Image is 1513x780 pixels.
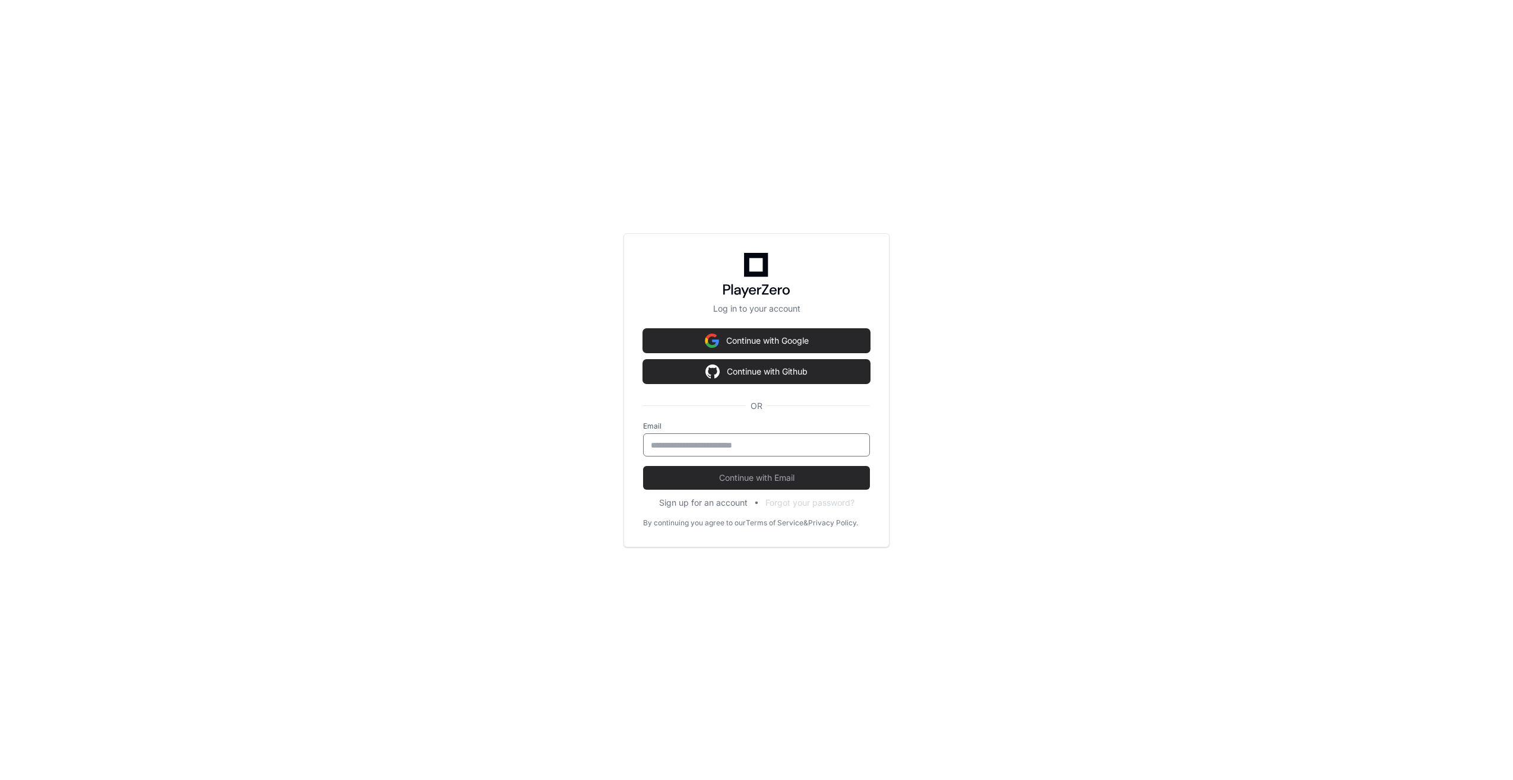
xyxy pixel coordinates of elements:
span: OR [746,400,767,412]
span: Continue with Email [643,472,870,484]
img: Sign in with google [705,329,719,353]
div: & [803,518,808,528]
label: Email [643,421,870,431]
button: Continue with Github [643,360,870,383]
p: Log in to your account [643,303,870,315]
img: Sign in with google [705,360,720,383]
a: Terms of Service [746,518,803,528]
div: By continuing you agree to our [643,518,746,528]
a: Privacy Policy. [808,518,858,528]
button: Forgot your password? [765,497,854,509]
button: Sign up for an account [659,497,748,509]
button: Continue with Google [643,329,870,353]
button: Continue with Email [643,466,870,490]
